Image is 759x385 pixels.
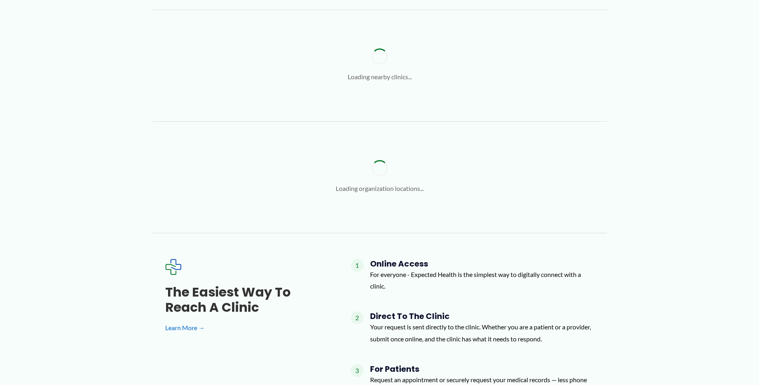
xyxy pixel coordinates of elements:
[351,364,364,377] span: 3
[370,259,594,269] h4: Online Access
[370,321,594,345] p: Your request is sent directly to the clinic. Whether you are a patient or a provider, submit once...
[351,259,364,272] span: 1
[165,285,325,315] h3: The Easiest Way to Reach a Clinic
[165,322,325,334] a: Learn More →
[370,364,594,374] h4: For Patients
[348,71,412,83] p: Loading nearby clinics...
[165,259,181,275] img: Expected Healthcare Logo
[370,311,594,321] h4: Direct to the Clinic
[351,311,364,324] span: 2
[336,182,424,195] p: Loading organization locations...
[370,269,594,292] p: For everyone - Expected Health is the simplest way to digitally connect with a clinic.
